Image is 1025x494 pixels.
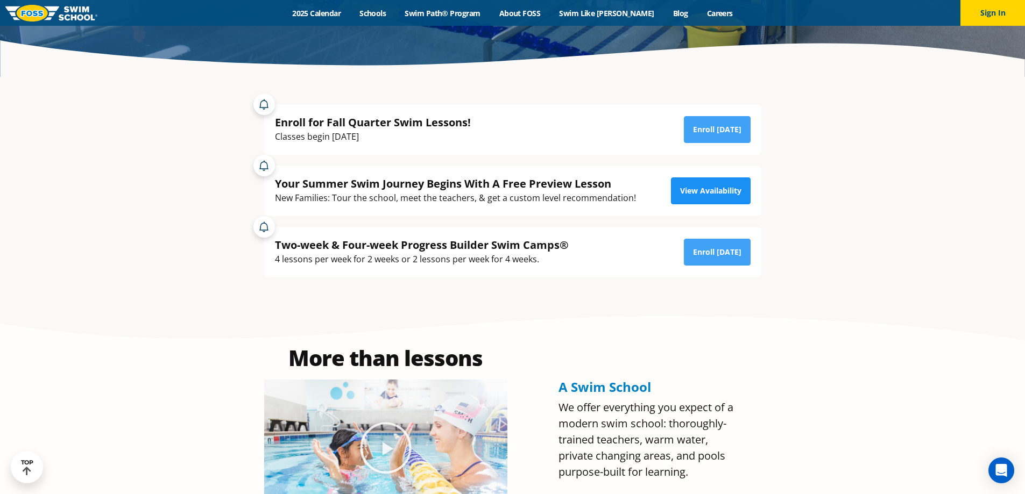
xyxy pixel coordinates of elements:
div: Enroll for Fall Quarter Swim Lessons! [275,115,471,130]
a: Schools [350,8,395,18]
a: About FOSS [490,8,550,18]
div: Two-week & Four-week Progress Builder Swim Camps® [275,238,569,252]
img: FOSS Swim School Logo [5,5,97,22]
span: A Swim School [559,378,651,396]
a: Blog [663,8,697,18]
a: Careers [697,8,742,18]
div: 4 lessons per week for 2 weeks or 2 lessons per week for 4 weeks. [275,252,569,267]
a: Enroll [DATE] [684,116,751,143]
a: View Availability [671,177,751,204]
div: TOP [21,459,33,476]
span: We offer everything you expect of a modern swim school: thoroughly-trained teachers, warm water, ... [559,400,733,479]
h2: More than lessons [264,347,507,369]
a: Swim Like [PERSON_NAME] [550,8,664,18]
a: Swim Path® Program [395,8,490,18]
div: Your Summer Swim Journey Begins With A Free Preview Lesson [275,176,636,191]
div: Classes begin [DATE] [275,130,471,144]
a: 2025 Calendar [283,8,350,18]
a: Enroll [DATE] [684,239,751,266]
div: Play Video about Olympian Regan Smith, FOSS [359,421,413,475]
div: New Families: Tour the school, meet the teachers, & get a custom level recommendation! [275,191,636,205]
div: Open Intercom Messenger [988,457,1014,483]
